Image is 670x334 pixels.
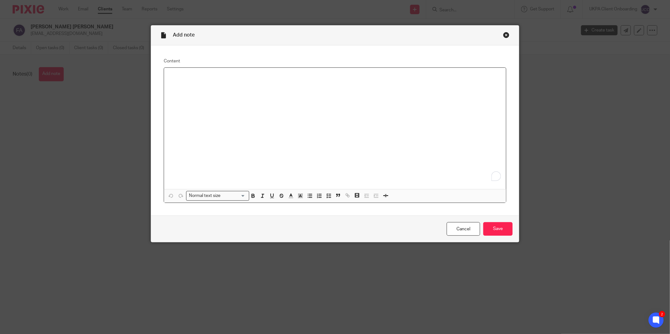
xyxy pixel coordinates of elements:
a: Cancel [447,222,480,236]
div: 2 [659,311,665,317]
label: Content [164,58,506,64]
span: Add note [173,32,195,37]
div: Search for option [186,191,249,201]
div: Close this dialog window [503,32,509,38]
input: Save [483,222,513,236]
div: To enrich screen reader interactions, please activate Accessibility in Grammarly extension settings [164,68,506,189]
span: Normal text size [188,193,222,199]
input: Search for option [223,193,245,199]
